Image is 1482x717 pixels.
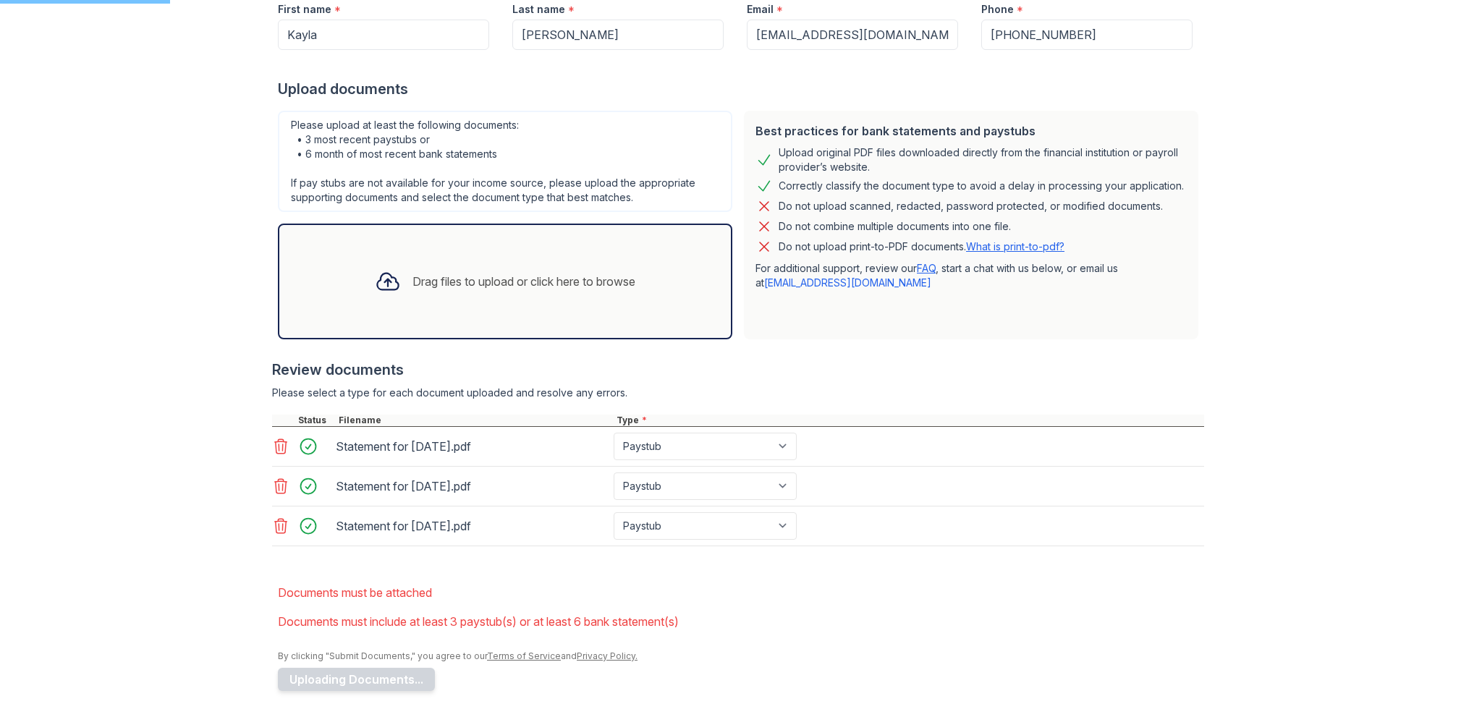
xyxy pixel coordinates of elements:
[272,360,1204,380] div: Review documents
[779,177,1184,195] div: Correctly classify the document type to avoid a delay in processing your application.
[272,386,1204,400] div: Please select a type for each document uploaded and resolve any errors.
[278,111,732,212] div: Please upload at least the following documents: • 3 most recent paystubs or • 6 month of most rec...
[779,145,1187,174] div: Upload original PDF files downloaded directly from the financial institution or payroll provider’...
[764,276,931,289] a: [EMAIL_ADDRESS][DOMAIN_NAME]
[278,79,1204,99] div: Upload documents
[336,415,614,426] div: Filename
[779,239,1064,254] p: Do not upload print-to-PDF documents.
[512,2,565,17] label: Last name
[779,198,1163,215] div: Do not upload scanned, redacted, password protected, or modified documents.
[278,668,435,691] button: Uploading Documents...
[336,475,608,498] div: Statement for [DATE].pdf
[487,650,561,661] a: Terms of Service
[295,415,336,426] div: Status
[336,514,608,538] div: Statement for [DATE].pdf
[336,435,608,458] div: Statement for [DATE].pdf
[412,273,635,290] div: Drag files to upload or click here to browse
[755,261,1187,290] p: For additional support, review our , start a chat with us below, or email us at
[278,607,1204,636] li: Documents must include at least 3 paystub(s) or at least 6 bank statement(s)
[278,2,331,17] label: First name
[917,262,936,274] a: FAQ
[747,2,774,17] label: Email
[577,650,638,661] a: Privacy Policy.
[966,240,1064,253] a: What is print-to-pdf?
[614,415,1204,426] div: Type
[278,650,1204,662] div: By clicking "Submit Documents," you agree to our and
[755,122,1187,140] div: Best practices for bank statements and paystubs
[981,2,1014,17] label: Phone
[278,578,1204,607] li: Documents must be attached
[779,218,1011,235] div: Do not combine multiple documents into one file.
